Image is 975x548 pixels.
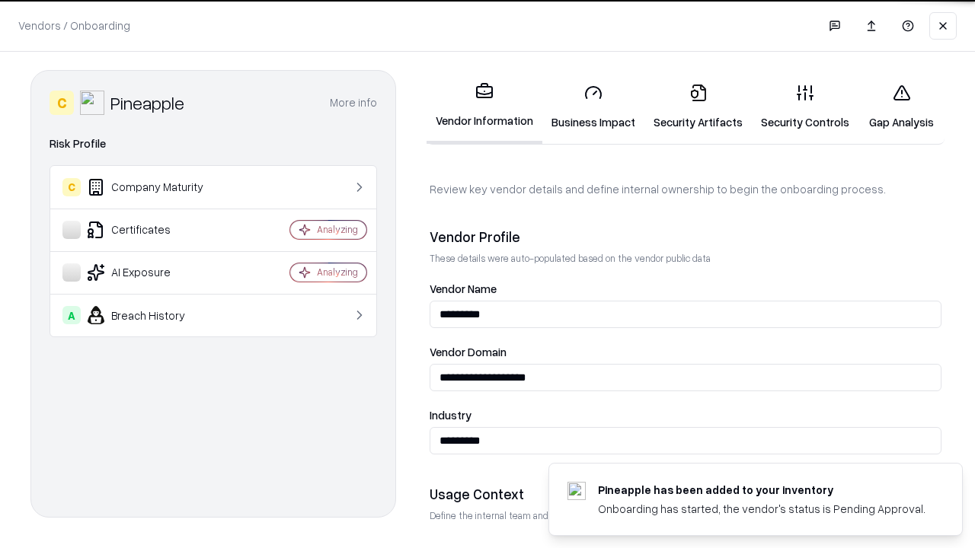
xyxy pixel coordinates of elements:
div: C [50,91,74,115]
div: Usage Context [430,485,941,503]
p: These details were auto-populated based on the vendor public data [430,252,941,265]
div: A [62,306,81,324]
p: Vendors / Onboarding [18,18,130,33]
div: Analyzing [317,266,358,279]
div: Breach History [62,306,245,324]
img: Pineapple [80,91,104,115]
div: Analyzing [317,223,358,236]
a: Gap Analysis [858,72,945,142]
div: Certificates [62,221,245,239]
p: Review key vendor details and define internal ownership to begin the onboarding process. [430,181,941,197]
a: Vendor Information [427,70,542,144]
a: Security Controls [752,72,858,142]
button: More info [330,89,377,116]
div: Vendor Profile [430,228,941,246]
label: Industry [430,409,941,421]
div: AI Exposure [62,263,245,282]
label: Vendor Domain [430,346,941,358]
div: Onboarding has started, the vendor's status is Pending Approval. [598,501,925,517]
a: Business Impact [542,72,644,142]
div: Pineapple has been added to your inventory [598,482,925,498]
p: Define the internal team and reason for using this vendor. This helps assess business relevance a... [430,509,941,522]
div: Company Maturity [62,178,245,196]
a: Security Artifacts [644,72,752,142]
div: Risk Profile [50,135,377,153]
div: C [62,178,81,196]
img: pineappleenergy.com [567,482,586,500]
div: Pineapple [110,91,184,115]
label: Vendor Name [430,283,941,295]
